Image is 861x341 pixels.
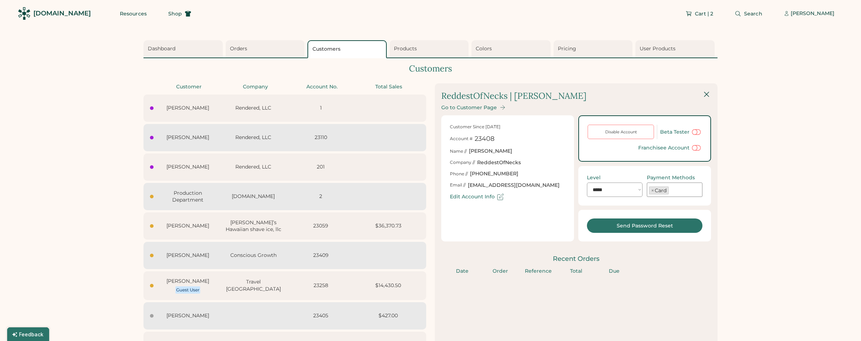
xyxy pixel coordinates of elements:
div: Dashboard [148,45,221,52]
div: 23405 [289,312,352,319]
div: [PERSON_NAME] [158,222,217,230]
div: Name // [450,148,467,155]
div: [PERSON_NAME] [158,278,217,285]
div: 23258 [289,282,352,289]
div: Last seen today at 4:35 pm [150,136,154,139]
div: [PERSON_NAME] [158,312,217,319]
div: Account # [450,136,472,142]
span: Cart | 2 [695,11,713,16]
span: Shop [168,11,182,16]
div: Due [597,268,631,275]
div: [PERSON_NAME] [158,252,217,259]
div: Customers [312,46,384,53]
div: [DOMAIN_NAME] [222,193,285,200]
button: Disable Account [588,125,654,139]
div: Rendered, LLC [222,163,285,171]
div: 23110 [289,134,352,141]
div: [PERSON_NAME] [469,148,512,155]
li: Card [649,186,669,194]
button: Search [726,6,771,21]
div: Edit Account Info [450,194,495,200]
div: [PERSON_NAME]’s Hawaiian shave ice, llc [222,219,285,233]
div: Customer [158,83,220,91]
button: Use this to limit an account deleting, copying, or editing products in their "My Products" page [691,143,702,152]
div: Company [225,83,287,91]
button: Send Password Reset [587,218,702,233]
div: Last seen Sep 15, 25 at 1:42 pm [150,314,154,318]
div: Last seen today at 10:03 am [150,284,154,287]
div: Beta Tester [660,129,690,135]
div: Last seen today at 1:59 pm [150,224,154,228]
div: Date [446,268,479,275]
div: $36,370.73 [357,222,420,230]
div: Orders [230,45,303,52]
span: × [651,188,654,193]
div: [PERSON_NAME] [158,163,217,171]
span: Search [744,11,762,16]
div: ReddestOfNecks | [PERSON_NAME] [441,90,587,102]
div: ReddestOfNecks [477,159,521,166]
div: [PERSON_NAME] [158,105,217,112]
div: $14,430.50 [357,282,420,289]
div: Go to Customer Page [441,105,497,111]
div: Total [559,268,593,275]
div: Colors [476,45,549,52]
div: $427.00 [357,312,420,319]
div: Pricing [558,45,631,52]
div: Last seen today at 4:21 pm [150,165,154,169]
div: Total Sales [358,83,420,91]
div: Order [484,268,517,275]
div: Reference [521,268,555,275]
button: Cart | 2 [677,6,722,21]
div: Production Department [158,190,217,204]
iframe: Front Chat [827,309,858,340]
div: [DOMAIN_NAME] [33,9,91,18]
div: [PERSON_NAME] [158,134,217,141]
div: Last seen today at 4:40 pm [150,106,154,110]
div: Payment Methods [647,175,695,181]
div: Rendered, LLC [222,134,285,141]
div: Travel [GEOGRAPHIC_DATA] [222,278,285,292]
div: 23059 [289,222,352,230]
div: Guest User [176,287,199,293]
div: Company // [450,160,475,166]
div: 2 [289,193,352,200]
div: Products [394,45,467,52]
div: [PERSON_NAME] [791,10,834,17]
div: Franchisee Account [638,145,690,151]
div: User Products [640,45,712,52]
button: Shop [160,6,200,21]
div: [PHONE_NUMBER] [470,170,518,178]
div: 23408 [475,134,494,143]
div: Level [587,175,601,181]
div: Conscious Growth [222,252,285,259]
div: Recent Orders [441,254,711,263]
div: Phone // [450,171,468,177]
div: 201 [289,163,352,171]
div: Customer Since [DATE] [450,124,500,130]
div: Account No. [291,83,353,91]
img: Rendered Logo - Screens [18,7,30,20]
div: 1 [289,105,352,112]
div: 23409 [289,252,352,259]
div: Last seen today at 2:49 pm [150,195,154,198]
div: Email // [450,182,466,188]
div: Rendered, LLC [222,105,285,112]
div: Customers [143,63,717,75]
button: Resources [111,6,155,21]
div: [EMAIL_ADDRESS][DOMAIN_NAME] [468,182,560,189]
div: Last seen today at 10:41 am [150,254,154,257]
